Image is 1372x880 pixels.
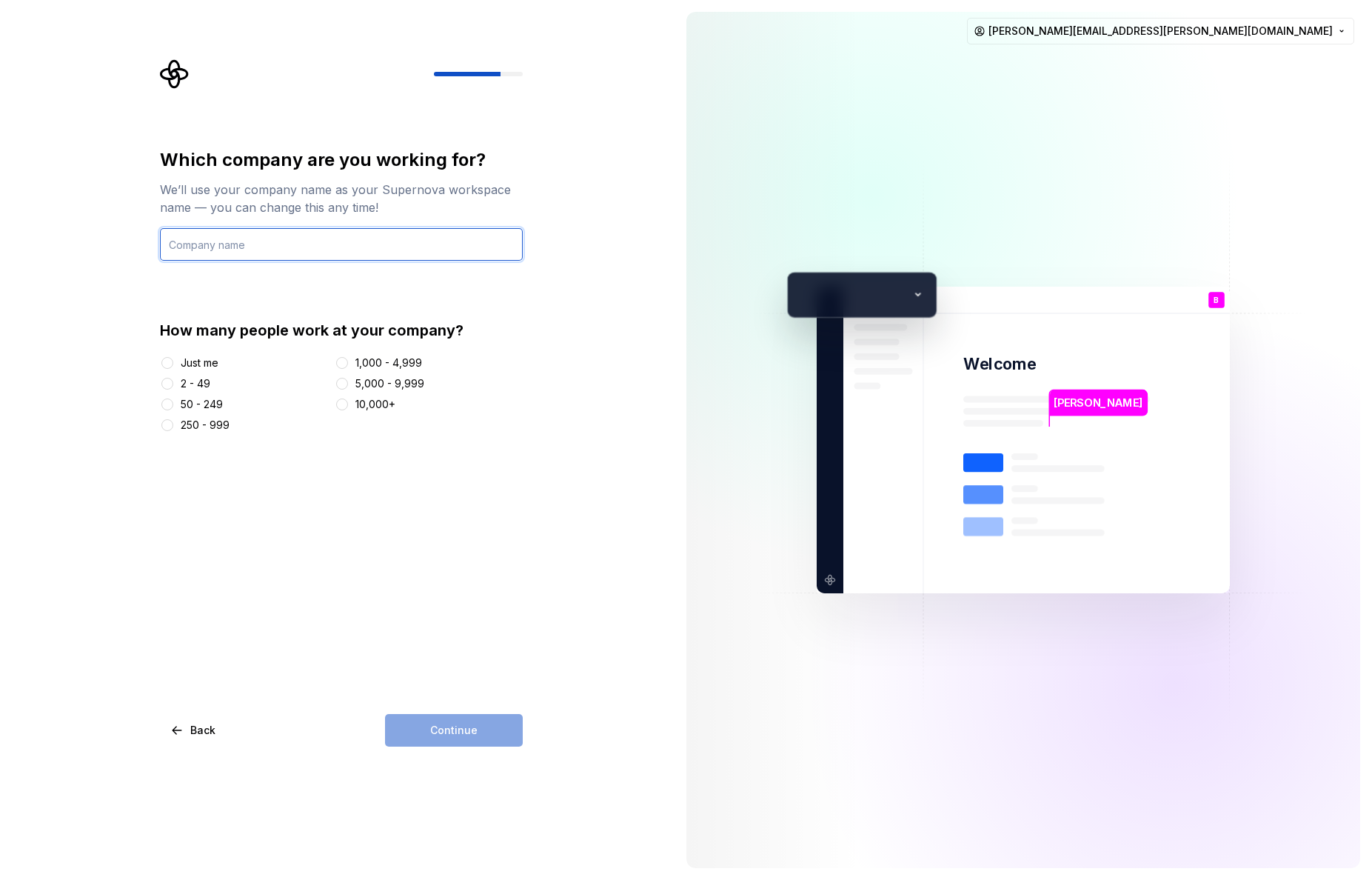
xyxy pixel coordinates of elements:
[160,59,190,89] svg: Supernova Logo
[1054,395,1142,411] p: [PERSON_NAME]
[181,356,218,370] div: Just me
[160,320,523,341] div: How many people work at your company?
[355,397,395,412] div: 10,000+
[181,376,210,391] div: 2 - 49
[1214,296,1219,304] p: B
[160,181,523,216] div: We’ll use your company name as your Supernova workspace name — you can change this any time!
[181,397,223,412] div: 50 - 249
[988,24,1333,39] span: [PERSON_NAME][EMAIL_ADDRESS][PERSON_NAME][DOMAIN_NAME]
[355,376,424,391] div: 5,000 - 9,999
[355,356,422,370] div: 1,000 - 4,999
[963,353,1036,375] p: Welcome
[181,418,230,433] div: 250 - 999
[967,18,1354,44] button: [PERSON_NAME][EMAIL_ADDRESS][PERSON_NAME][DOMAIN_NAME]
[160,714,228,747] button: Back
[160,148,523,172] div: Which company are you working for?
[160,228,523,261] input: Company name
[190,723,215,738] span: Back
